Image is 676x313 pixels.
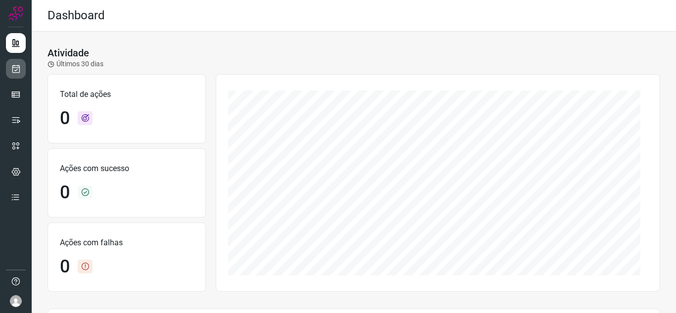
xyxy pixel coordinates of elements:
h1: 0 [60,108,70,129]
p: Ações com sucesso [60,163,193,175]
p: Últimos 30 dias [48,59,103,69]
p: Ações com falhas [60,237,193,249]
h1: 0 [60,182,70,203]
h2: Dashboard [48,8,105,23]
img: Logo [8,6,23,21]
img: avatar-user-boy.jpg [10,295,22,307]
h3: Atividade [48,47,89,59]
h1: 0 [60,256,70,277]
p: Total de ações [60,89,193,100]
